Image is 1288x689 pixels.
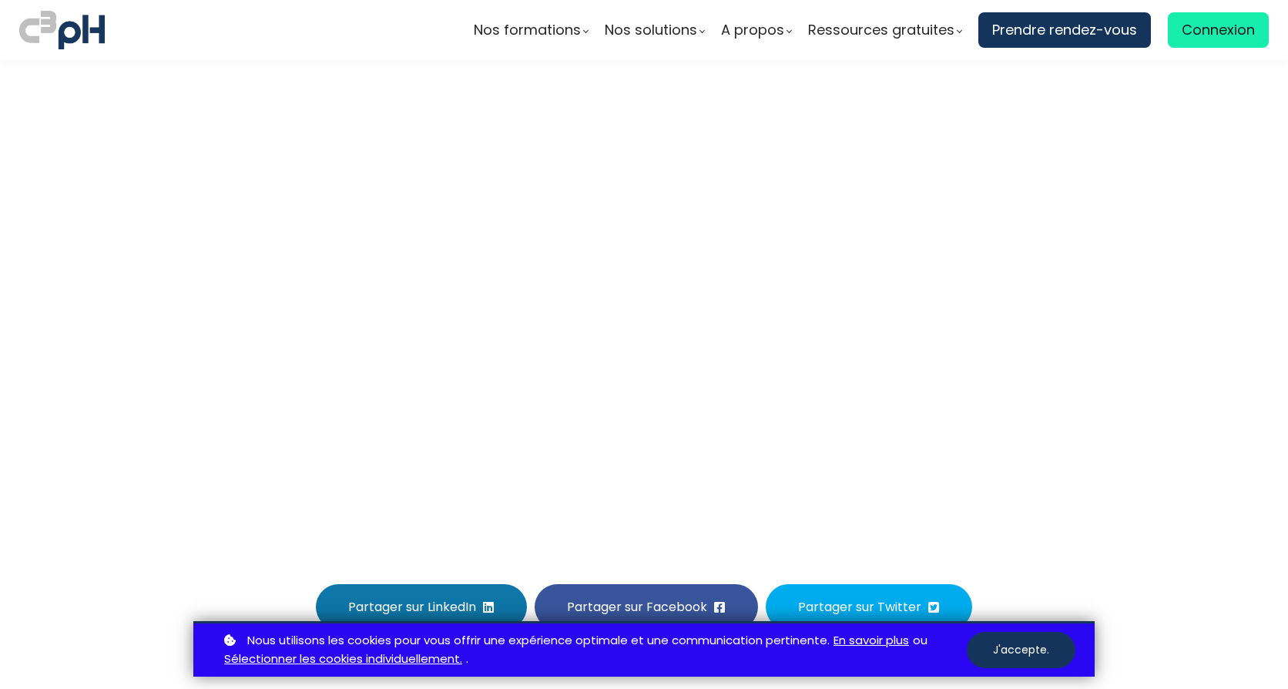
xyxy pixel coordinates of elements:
[567,597,707,617] span: Partager sur Facebook
[316,584,527,630] button: Partager sur LinkedIn
[220,631,967,670] p: ou .
[1182,18,1255,42] span: Connexion
[247,631,830,650] span: Nous utilisons les cookies pour vous offrir une expérience optimale et une communication pertinente.
[605,18,697,42] span: Nos solutions
[474,18,581,42] span: Nos formations
[798,597,921,617] span: Partager sur Twitter
[721,18,784,42] span: A propos
[834,631,909,650] a: En savoir plus
[224,650,462,669] a: Sélectionner les cookies individuellement.
[1168,12,1269,48] a: Connexion
[992,18,1137,42] span: Prendre rendez-vous
[19,8,105,52] img: logo C3PH
[808,18,954,42] span: Ressources gratuites
[535,584,758,630] button: Partager sur Facebook
[967,632,1075,668] button: J'accepte.
[766,584,972,630] button: Partager sur Twitter
[978,12,1151,48] a: Prendre rendez-vous
[348,597,476,617] span: Partager sur LinkedIn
